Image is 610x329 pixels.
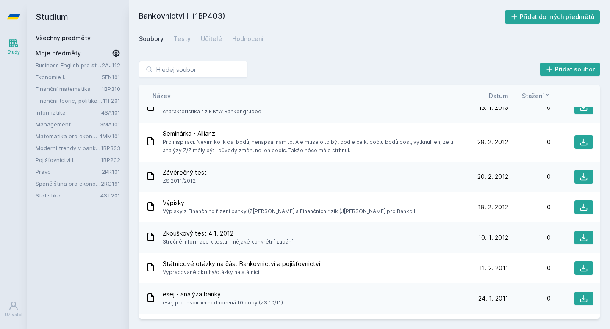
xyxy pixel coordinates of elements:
a: 5EN101 [102,74,120,80]
span: Stručné informace k testu + nějaké konkrétní zadání [163,238,293,246]
a: Hodnocení [232,30,263,47]
span: 11. 2. 2011 [479,264,508,272]
a: Pojišťovnictví I. [36,156,101,164]
a: Učitelé [201,30,222,47]
span: Zkouškový test 4.1. 2012 [163,229,293,238]
span: charakteristika rizik KfW Bankengruppe [163,107,261,116]
a: Moderní trendy v bankovnictví a finančním sektoru (v angličtině) [36,144,101,152]
div: 0 [508,138,551,146]
span: 28. 2. 2012 [477,138,508,146]
div: 0 [508,264,551,272]
a: Management [36,120,100,129]
a: Study [2,34,25,60]
a: Španělština pro ekonomy - základní úroveň 1 (A0/A1) [36,179,101,188]
div: Učitelé [201,35,222,43]
button: Přidat soubor [540,63,600,76]
a: Finanční matematika [36,85,102,93]
div: 0 [508,233,551,242]
a: Soubory [139,30,164,47]
button: Stažení [522,91,551,100]
a: Matematika pro ekonomy [36,132,99,140]
a: 3MA101 [100,121,120,128]
span: Vypracované okruhy/otázky na státnici [163,268,320,277]
a: Statistika [36,191,100,200]
div: 0 [508,173,551,181]
a: 1BP310 [102,85,120,92]
button: Přidat do mých předmětů [505,10,600,24]
span: 20. 2. 2012 [477,173,508,181]
div: Soubory [139,35,164,43]
span: Závěrečný test [163,168,207,177]
span: 18. 2. 2012 [478,203,508,211]
a: 2AJ112 [102,62,120,69]
span: Státnicové otázky na část Bankovnictví a pojišťovnictví [163,260,320,268]
h2: Bankovnictví II (1BP403) [139,10,505,24]
input: Hledej soubor [139,61,247,78]
a: Právo [36,167,102,176]
span: 10. 1. 2012 [478,233,508,242]
span: Stažení [522,91,544,100]
div: Testy [174,35,191,43]
button: Datum [489,91,508,100]
div: Uživatel [5,312,22,318]
span: 24. 1. 2011 [478,294,508,303]
span: esej - analýza banky [163,290,283,299]
a: 2RO161 [101,180,120,187]
a: 4MM101 [99,133,120,140]
span: Výpisky [163,199,416,207]
a: Ekonomie I. [36,73,102,81]
a: Všechny předměty [36,34,91,41]
a: Business English pro středně pokročilé 2 (B1) [36,61,102,69]
div: Study [8,49,20,55]
a: 4SA101 [101,109,120,116]
span: Pro inspiraci. Nevím kolik dal bodů, nenapsal nám to. Ale muselo to být podle celk. počtu bodů do... [163,138,463,155]
a: Finanční teorie, politika a instituce [36,96,103,105]
span: esej pro inspiraci hodnocená 10 body (ZS 10/11) [163,299,283,307]
span: Moje předměty [36,49,81,58]
a: 1BP333 [101,145,120,151]
a: 2PR101 [102,168,120,175]
a: 1BP202 [101,156,120,163]
div: Hodnocení [232,35,263,43]
a: Informatika [36,108,101,117]
span: Seminárka - Allianz [163,129,463,138]
span: 13. 1. 2013 [479,103,508,112]
div: 0 [508,103,551,112]
span: Výpisky z Finančního řízení banky (Z[PERSON_NAME] a Finančních rizik (J[PERSON_NAME] pro Banko II [163,207,416,216]
button: Název [152,91,171,100]
div: 0 [508,203,551,211]
div: 0 [508,294,551,303]
a: Uživatel [2,296,25,322]
a: 11F201 [103,97,120,104]
a: 4ST201 [100,192,120,199]
a: Testy [174,30,191,47]
span: ZS 2011/2012 [163,177,207,185]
